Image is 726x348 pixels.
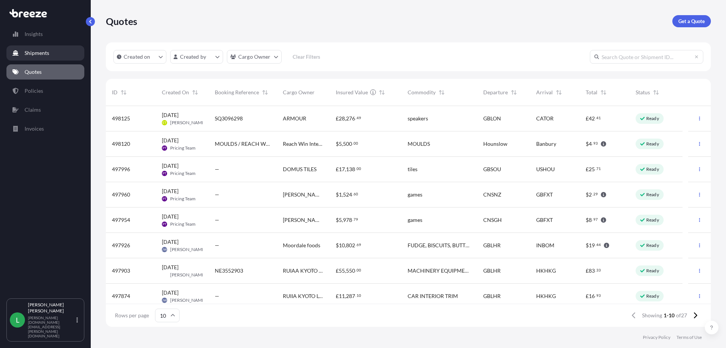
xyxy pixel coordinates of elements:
span: 497874 [112,292,130,300]
span: 83 [589,268,595,273]
p: Ready [646,166,659,172]
span: Cargo Owner [283,89,315,96]
span: $ [336,192,339,197]
p: Created by [180,53,206,61]
span: 8 [589,217,592,223]
span: , [345,116,346,121]
button: Clear Filters [285,51,328,63]
input: Search Quote or Shipment ID... [590,50,703,64]
span: GBLON [483,115,501,122]
span: ID [112,89,118,96]
span: , [345,167,346,172]
span: , [345,243,346,248]
span: [DATE] [162,289,178,297]
span: ET [163,119,166,126]
span: 4 [589,141,592,147]
span: GBFXT [536,216,553,224]
span: 97 [593,218,598,221]
span: HKHKG [536,292,556,300]
span: Commodity [408,89,436,96]
a: Terms of Use [676,334,702,340]
span: CNSNZ [483,191,501,198]
span: 00 [357,167,361,170]
span: 55 [339,268,345,273]
span: [DATE] [162,137,178,144]
span: — [215,242,219,249]
span: Status [636,89,650,96]
span: [DATE] [162,162,178,170]
span: — [215,216,219,224]
span: , [342,141,343,147]
span: [DATE] [162,213,178,220]
span: 16 [589,293,595,299]
button: Sort [377,88,386,97]
span: [DATE] [162,111,178,119]
span: Moordale foods [283,242,320,249]
span: 497926 [112,242,130,249]
span: 550 [346,268,355,273]
button: Sort [509,88,518,97]
a: Invoices [6,121,84,136]
p: Quotes [25,68,42,76]
span: GBFXT [536,191,553,198]
span: 497954 [112,216,130,224]
span: 41 [596,117,601,119]
span: games [408,191,422,198]
span: 49 [357,117,361,119]
span: 71 [596,167,601,170]
span: PT [163,220,166,228]
span: CATOR [536,115,554,122]
span: £ [336,268,339,273]
p: [PERSON_NAME][DOMAIN_NAME][EMAIL_ADDRESS][PERSON_NAME][DOMAIN_NAME] [28,315,75,338]
a: Quotes [6,64,84,80]
span: GBLHR [483,267,501,275]
span: . [592,142,593,145]
span: JW [162,246,167,253]
span: JW [162,297,167,304]
span: 69 [357,243,361,246]
p: Shipments [25,49,49,57]
span: $ [336,141,339,147]
span: USHOU [536,165,555,173]
span: 00 [354,142,358,145]
span: [DATE] [162,264,178,271]
p: Cargo Owner [238,53,271,61]
span: 60 [354,193,358,195]
button: Sort [554,88,563,97]
span: MACHINERY EQUIPMENT [408,267,471,275]
span: 00 [357,269,361,272]
span: NE3552903 [215,267,243,275]
button: cargoOwner Filter options [227,50,282,64]
p: Quotes [106,15,137,27]
span: 524 [343,192,352,197]
span: 10 [357,294,361,297]
span: £ [336,293,339,299]
span: , [345,268,346,273]
span: [PERSON_NAME] [170,120,206,126]
span: tiles [408,165,417,173]
span: RUIIA KYOTO LTD [283,292,324,300]
span: Showing [642,312,662,319]
span: Hounslow [483,140,507,148]
span: 79 [354,218,358,221]
p: Created on [124,53,150,61]
span: GBLHR [483,242,501,249]
span: 497903 [112,267,130,275]
span: Pricing Team [170,221,195,227]
span: 287 [346,293,355,299]
span: [PERSON_NAME] games [283,216,324,224]
span: HKHKG [536,267,556,275]
span: CAR INTERIOR TRIM [408,292,458,300]
span: 93 [593,142,598,145]
span: [DATE] [162,187,178,195]
button: Sort [437,88,446,97]
span: £ [586,268,589,273]
a: Claims [6,102,84,117]
span: 500 [343,141,352,147]
span: PT [163,144,166,152]
span: $ [586,217,589,223]
span: , [342,217,343,223]
span: Booking Reference [215,89,259,96]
